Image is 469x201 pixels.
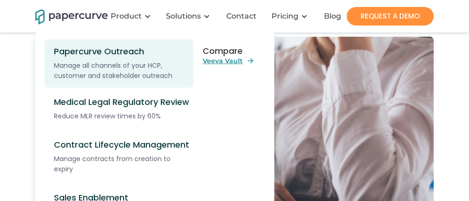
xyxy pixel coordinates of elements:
div: Blog [324,12,341,21]
div: Papercurve Outreach [54,46,191,57]
div: Medical Legal Regulatory Review [54,97,191,107]
a: Contract Lifecycle ManagementManage contracts from creation to expiry [45,130,193,183]
div: Compare [203,37,242,56]
div: Solutions [160,2,219,30]
a: REQUEST A DEMO [347,7,434,26]
div: Manage contracts from creation to expiry [54,154,191,174]
a: Veeva Vault [203,57,255,65]
a: Pricing [271,12,298,21]
div: Contract Lifecycle Management [54,140,191,150]
div: Product [105,2,160,30]
strong: Manage all channels of your HCP, customer and stakeholder outreach [54,61,172,80]
div: Contact [226,12,257,21]
a: Papercurve OutreachManage all channels of your HCP, customer and stakeholder outreach [45,39,193,88]
a: Medical Legal Regulatory ReviewReduce MLR review times by 60% [45,88,193,130]
div: Product [111,12,142,21]
div: Reduce MLR review times by 60% [54,111,191,121]
a: Blog [317,12,350,21]
div: Pricing [266,2,317,30]
a: Contact [219,12,266,21]
a: home [35,8,96,24]
div: Solutions [166,12,201,21]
